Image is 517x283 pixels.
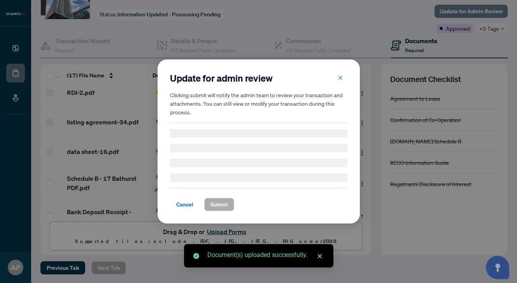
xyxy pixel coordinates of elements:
button: Submit [204,198,234,211]
h2: Update for admin review [170,72,347,84]
div: Document(s) uploaded successfully. [207,250,324,260]
h5: Clicking submit will notify the admin team to review your transaction and attachments. You can st... [170,91,347,116]
span: close [338,75,343,80]
button: Cancel [170,198,200,211]
span: check-circle [193,253,199,259]
span: Cancel [176,198,193,211]
button: Open asap [486,256,509,279]
span: close [317,253,322,259]
a: Close [315,252,324,260]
